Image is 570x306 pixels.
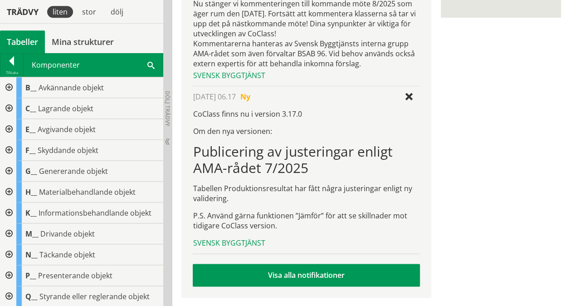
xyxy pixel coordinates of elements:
span: Avgivande objekt [38,124,96,134]
span: K__ [25,208,37,218]
span: Q__ [25,291,38,301]
a: Mina strukturer [45,30,121,53]
span: Täckande objekt [39,250,95,260]
span: Presenterande objekt [38,271,112,281]
span: C__ [25,104,36,114]
span: Informationsbehandlande objekt [39,208,151,218]
div: Tillbaka [0,69,23,76]
div: dölj [105,6,129,18]
span: Dölj trädvy [164,91,171,126]
span: N__ [25,250,38,260]
p: P.S. Använd gärna funktionen ”Jämför” för att se skillnader mot tidigare CoClass version. [193,211,419,231]
a: Visa alla notifikationer [193,264,419,286]
span: Genererande objekt [39,166,108,176]
div: Trädvy [2,7,44,17]
p: Tabellen Produktionsresultat har fått några justeringar enligt ny validering. [193,183,419,203]
h1: Publicering av justeringar enligt AMA-rådet 7/2025 [193,143,419,176]
span: H__ [25,187,37,197]
div: Komponenter [24,54,163,76]
span: B__ [25,83,37,93]
span: Avkännande objekt [39,83,104,93]
span: E__ [25,124,36,134]
span: Lagrande objekt [38,104,93,114]
p: Om den nya versionen: [193,126,419,136]
div: Svensk Byggtjänst [193,70,419,80]
span: Styrande eller reglerande objekt [39,291,150,301]
span: F__ [25,145,36,155]
span: Drivande objekt [40,229,95,239]
div: Svensk Byggtjänst [193,238,419,248]
span: Materialbehandlande objekt [39,187,136,197]
span: [DATE] 06.17 [193,92,235,102]
span: P__ [25,271,36,281]
div: stor [77,6,102,18]
p: CoClass finns nu i version 3.17.0 [193,109,419,119]
span: Sök i tabellen [147,60,155,69]
div: liten [47,6,73,18]
span: M__ [25,229,39,239]
span: G__ [25,166,37,176]
span: Ny [240,92,250,102]
span: Skyddande objekt [38,145,98,155]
